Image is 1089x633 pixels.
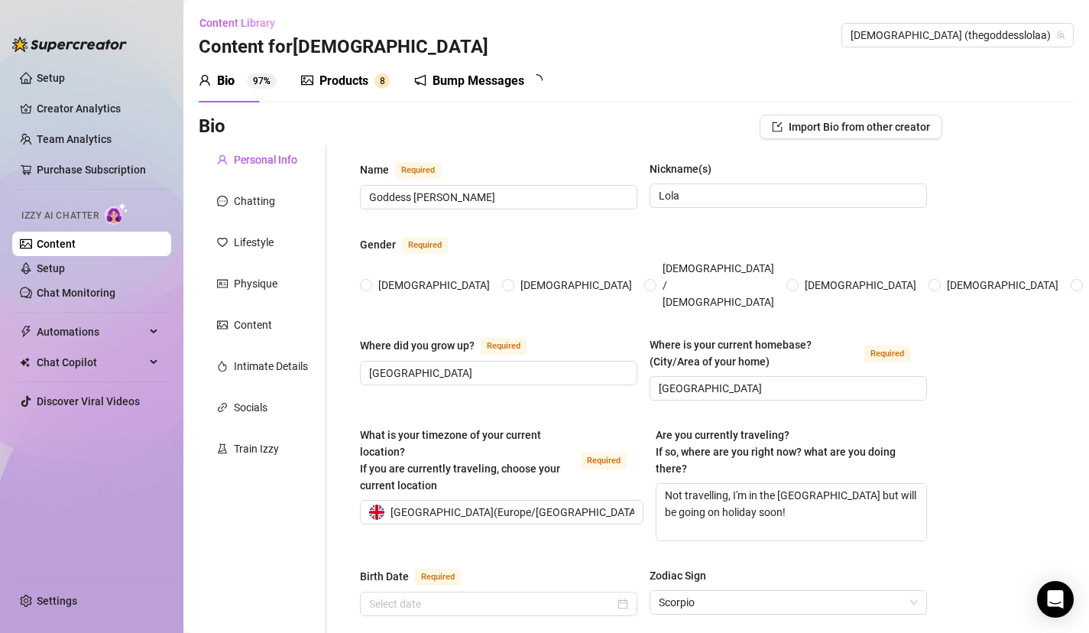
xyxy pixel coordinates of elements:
[581,453,627,469] span: Required
[37,395,140,407] a: Discover Viral Videos
[37,595,77,607] a: Settings
[199,74,211,86] span: user
[369,596,614,612] input: Birth Date
[799,277,922,294] span: [DEMOGRAPHIC_DATA]
[37,164,146,176] a: Purchase Subscription
[234,275,277,292] div: Physique
[217,72,235,90] div: Bio
[37,350,145,375] span: Chat Copilot
[659,380,915,397] input: Where is your current homebase? (City/Area of your home)
[217,237,228,248] span: heart
[360,337,475,354] div: Where did you grow up?
[37,238,76,250] a: Content
[234,193,275,209] div: Chatting
[234,440,279,457] div: Train Izzy
[234,399,267,416] div: Socials
[650,336,858,370] div: Where is your current homebase? (City/Area of your home)
[772,122,783,132] span: import
[234,358,308,375] div: Intimate Details
[659,591,918,614] span: Scorpio
[656,260,780,310] span: [DEMOGRAPHIC_DATA] / [DEMOGRAPHIC_DATA]
[372,277,496,294] span: [DEMOGRAPHIC_DATA]
[650,567,706,584] div: Zodiac Sign
[37,262,65,274] a: Setup
[380,76,385,86] span: 8
[656,429,896,475] span: Are you currently traveling? If so, where are you right now? what are you doing there?
[37,72,65,84] a: Setup
[414,74,426,86] span: notification
[1037,581,1074,618] div: Open Intercom Messenger
[360,161,389,178] div: Name
[1056,31,1065,40] span: team
[650,161,722,177] label: Nickname(s)
[395,162,441,179] span: Required
[650,336,927,370] label: Where is your current homebase? (City/Area of your home)
[217,154,228,165] span: user
[217,361,228,372] span: fire
[37,320,145,344] span: Automations
[199,11,287,35] button: Content Library
[369,505,384,520] img: gb
[659,187,915,204] input: Nickname(s)
[360,235,465,254] label: Gender
[369,189,625,206] input: Name
[21,209,99,223] span: Izzy AI Chatter
[37,287,115,299] a: Chat Monitoring
[217,278,228,289] span: idcard
[234,316,272,333] div: Content
[37,96,159,121] a: Creator Analytics
[530,74,543,86] span: loading
[301,74,313,86] span: picture
[374,73,390,89] sup: 8
[217,320,228,330] span: picture
[360,161,458,179] label: Name
[433,72,524,90] div: Bump Messages
[105,203,128,225] img: AI Chatter
[12,37,127,52] img: logo-BBDzfeDw.svg
[391,501,643,524] span: [GEOGRAPHIC_DATA] ( Europe/[GEOGRAPHIC_DATA] )
[369,365,625,381] input: Where did you grow up?
[402,237,448,254] span: Required
[247,73,277,89] sup: 97%
[941,277,1065,294] span: [DEMOGRAPHIC_DATA]
[360,567,478,586] label: Birth Date
[37,133,112,145] a: Team Analytics
[360,429,560,492] span: What is your timezone of your current location? If you are currently traveling, choose your curre...
[650,567,717,584] label: Zodiac Sign
[217,196,228,206] span: message
[415,569,461,586] span: Required
[481,338,527,355] span: Required
[217,402,228,413] span: link
[360,336,543,355] label: Where did you grow up?
[234,234,274,251] div: Lifestyle
[851,24,1065,47] span: Goddess (thegoddesslolaa)
[514,277,638,294] span: [DEMOGRAPHIC_DATA]
[789,121,930,133] span: Import Bio from other creator
[360,568,409,585] div: Birth Date
[20,357,30,368] img: Chat Copilot
[217,443,228,454] span: experiment
[199,35,488,60] h3: Content for [DEMOGRAPHIC_DATA]
[199,115,225,139] h3: Bio
[360,236,396,253] div: Gender
[760,115,942,139] button: Import Bio from other creator
[319,72,368,90] div: Products
[199,17,275,29] span: Content Library
[656,484,926,540] textarea: Not travelling, I'm in the [GEOGRAPHIC_DATA] but will be going on holiday soon!
[234,151,297,168] div: Personal Info
[20,326,32,338] span: thunderbolt
[650,161,711,177] div: Nickname(s)
[864,346,910,362] span: Required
